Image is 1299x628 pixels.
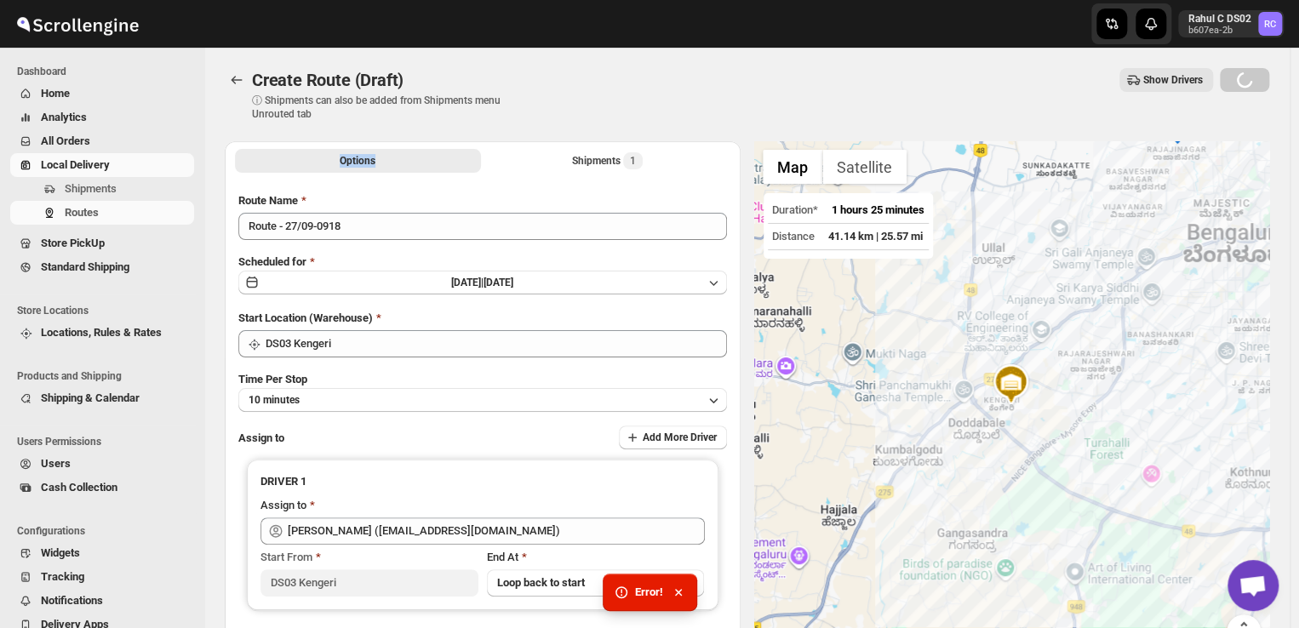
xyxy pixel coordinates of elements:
span: Assign to [238,431,284,444]
button: Shipping & Calendar [10,386,194,410]
span: 1 hours 25 minutes [832,203,924,216]
span: [DATE] [484,277,513,288]
span: Start From [260,551,312,563]
img: ScrollEngine [14,3,141,45]
text: RC [1264,19,1276,30]
span: Cash Collection [41,481,117,494]
span: Shipments [65,182,117,195]
input: Search assignee [288,517,705,545]
span: Local Delivery [41,158,110,171]
button: Home [10,82,194,106]
span: Standard Shipping [41,260,129,273]
span: Products and Shipping [17,369,196,383]
span: Analytics [41,111,87,123]
button: Selected Shipments [484,149,730,173]
span: Dashboard [17,65,196,78]
span: Scheduled for [238,255,306,268]
input: Eg: Bengaluru Route [238,213,727,240]
span: Users [41,457,71,470]
span: Locations, Rules & Rates [41,326,162,339]
button: All Route Options [235,149,481,173]
div: Assign to [260,497,306,514]
span: All Orders [41,134,90,147]
button: Tracking [10,565,194,589]
h3: DRIVER 1 [260,473,705,490]
span: Widgets [41,546,80,559]
span: Start Location (Warehouse) [238,311,373,324]
span: Shipping & Calendar [41,391,140,404]
span: Store Locations [17,304,196,317]
button: Widgets [10,541,194,565]
p: Rahul C DS02 [1188,12,1251,26]
span: Show Drivers [1143,73,1203,87]
span: Store PickUp [41,237,105,249]
div: 1 [1160,110,1194,144]
span: Rahul C DS02 [1258,12,1282,36]
div: Open chat [1227,560,1279,611]
span: Loop back to start [497,576,585,589]
span: Create Route (Draft) [252,70,403,90]
button: Notifications [10,589,194,613]
span: Error! [635,584,663,601]
span: Configurations [17,524,196,538]
div: Shipments [572,152,643,169]
button: Show street map [763,150,822,184]
span: [DATE] | [451,277,484,288]
input: Search location [266,330,727,357]
span: Options [340,154,375,168]
span: Add More Driver [643,431,717,444]
div: End At [487,549,705,566]
span: Routes [65,206,99,219]
button: Loop back to start [487,569,705,597]
span: Distance [772,230,815,243]
button: Analytics [10,106,194,129]
span: Users Permissions [17,435,196,448]
button: Show Drivers [1119,68,1213,92]
span: 41.14 km | 25.57 mi [828,230,923,243]
button: Locations, Rules & Rates [10,321,194,345]
span: 10 minutes [249,393,300,407]
span: Tracking [41,570,84,583]
p: ⓘ Shipments can also be added from Shipments menu Unrouted tab [252,94,520,121]
button: User menu [1178,10,1284,37]
button: [DATE]|[DATE] [238,271,727,294]
button: Show satellite imagery [822,150,907,184]
button: 10 minutes [238,388,727,412]
button: Add More Driver [619,425,727,449]
span: 1 [630,154,636,168]
button: Routes [10,201,194,225]
button: Users [10,452,194,476]
span: Notifications [41,594,103,607]
span: Route Name [238,194,298,207]
p: b607ea-2b [1188,26,1251,36]
button: Shipments [10,177,194,201]
span: Duration* [772,203,818,216]
button: Routes [225,68,249,92]
button: All Orders [10,129,194,153]
button: Cash Collection [10,476,194,500]
span: Time Per Stop [238,373,307,385]
span: Home [41,87,70,100]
